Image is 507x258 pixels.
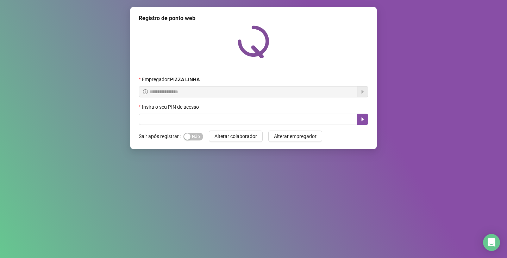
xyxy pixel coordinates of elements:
[268,131,322,142] button: Alterar empregador
[209,131,263,142] button: Alterar colaborador
[360,116,365,122] span: caret-right
[139,14,368,23] div: Registro de ponto web
[142,76,200,83] span: Empregador :
[170,77,200,82] strong: PIZZA LINHA
[214,132,257,140] span: Alterar colaborador
[238,25,269,58] img: QRPoint
[139,131,183,142] label: Sair após registrar
[483,234,500,251] div: Open Intercom Messenger
[139,103,204,111] label: Insira o seu PIN de acesso
[274,132,317,140] span: Alterar empregador
[143,89,148,94] span: info-circle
